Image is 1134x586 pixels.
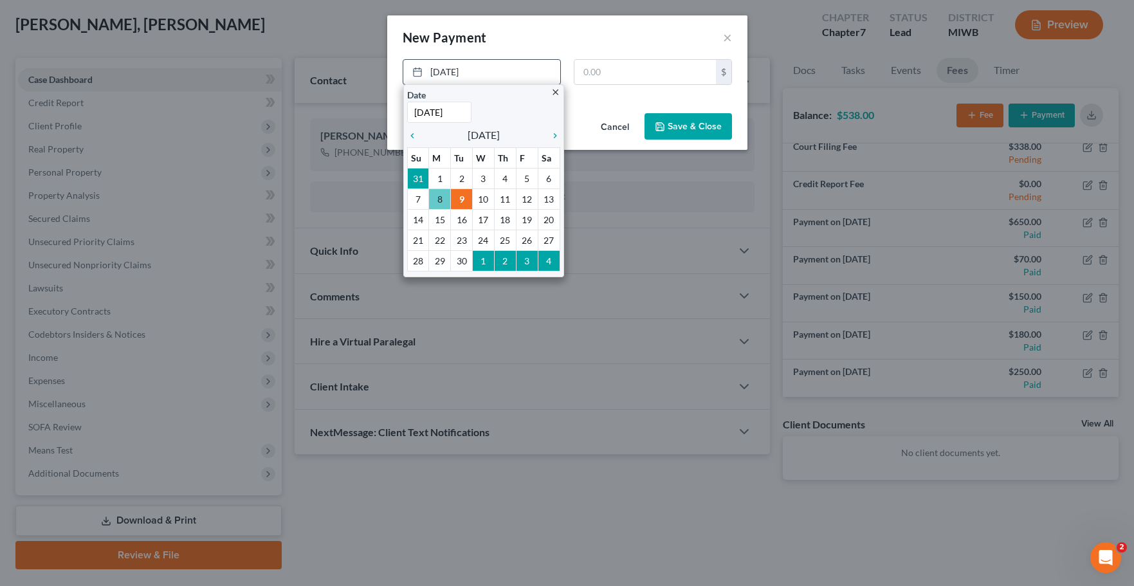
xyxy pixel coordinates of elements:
[451,168,473,188] td: 2
[538,188,560,209] td: 13
[494,250,516,271] td: 2
[494,188,516,209] td: 11
[473,147,495,168] th: W
[544,127,560,143] a: chevron_right
[538,230,560,250] td: 27
[407,188,429,209] td: 7
[429,188,451,209] td: 8
[516,230,538,250] td: 26
[407,88,426,102] label: Date
[494,230,516,250] td: 25
[716,60,731,84] div: $
[516,250,538,271] td: 3
[473,230,495,250] td: 24
[473,250,495,271] td: 1
[407,230,429,250] td: 21
[403,60,560,84] a: [DATE]
[473,209,495,230] td: 17
[551,87,560,97] i: close
[407,250,429,271] td: 28
[574,60,716,84] input: 0.00
[494,168,516,188] td: 4
[429,230,451,250] td: 22
[451,250,473,271] td: 30
[473,168,495,188] td: 3
[451,209,473,230] td: 16
[1090,542,1121,573] iframe: Intercom live chat
[403,30,487,45] span: New Payment
[429,147,451,168] th: M
[451,147,473,168] th: Tu
[1117,542,1127,553] span: 2
[723,30,732,45] button: ×
[538,250,560,271] td: 4
[429,209,451,230] td: 15
[494,147,516,168] th: Th
[551,84,560,99] a: close
[407,147,429,168] th: Su
[590,114,639,140] button: Cancel
[468,127,500,143] span: [DATE]
[407,127,424,143] a: chevron_left
[451,188,473,209] td: 9
[451,230,473,250] td: 23
[407,209,429,230] td: 14
[407,102,471,123] input: 1/1/2013
[407,168,429,188] td: 31
[494,209,516,230] td: 18
[538,147,560,168] th: Sa
[429,168,451,188] td: 1
[516,188,538,209] td: 12
[429,250,451,271] td: 29
[473,188,495,209] td: 10
[407,131,424,141] i: chevron_left
[538,209,560,230] td: 20
[516,209,538,230] td: 19
[538,168,560,188] td: 6
[516,147,538,168] th: F
[516,168,538,188] td: 5
[645,113,732,140] button: Save & Close
[544,131,560,141] i: chevron_right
